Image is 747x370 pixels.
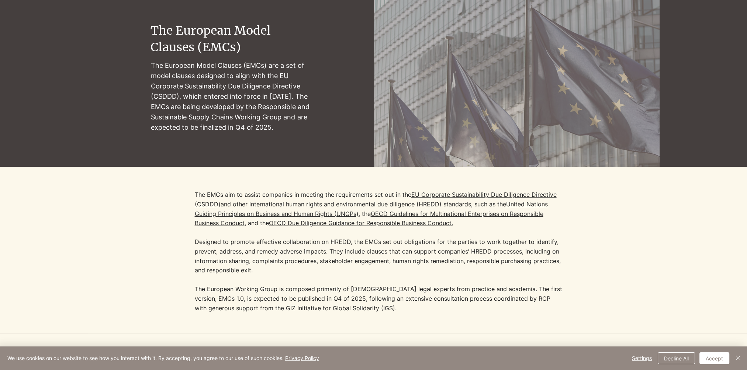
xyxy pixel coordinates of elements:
[658,352,695,364] button: Decline All
[734,353,743,362] img: Close
[734,352,743,364] button: Close
[195,200,548,217] a: United Nations Guiding Principles on Business and Human Rights (UNGPs)
[151,23,271,55] span: The European Model Clauses (EMCs)
[269,219,453,227] a: OECD Due Diligence Guidance for Responsible Business Conduct.
[699,352,729,364] button: Accept
[7,355,319,362] span: We use cookies on our website to see how you interact with it. By accepting, you agree to our use...
[195,190,564,275] p: The EMCs aim to assist companies in meeting the requirements set out in the and other internation...
[632,353,652,364] span: Settings
[151,60,311,133] p: The European Model Clauses (EMCs) are a set of model clauses designed to align with the EU Corpor...
[195,285,564,313] p: The European Working Group is composed primarily of [DEMOGRAPHIC_DATA] legal experts from practic...
[285,355,319,361] a: Privacy Policy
